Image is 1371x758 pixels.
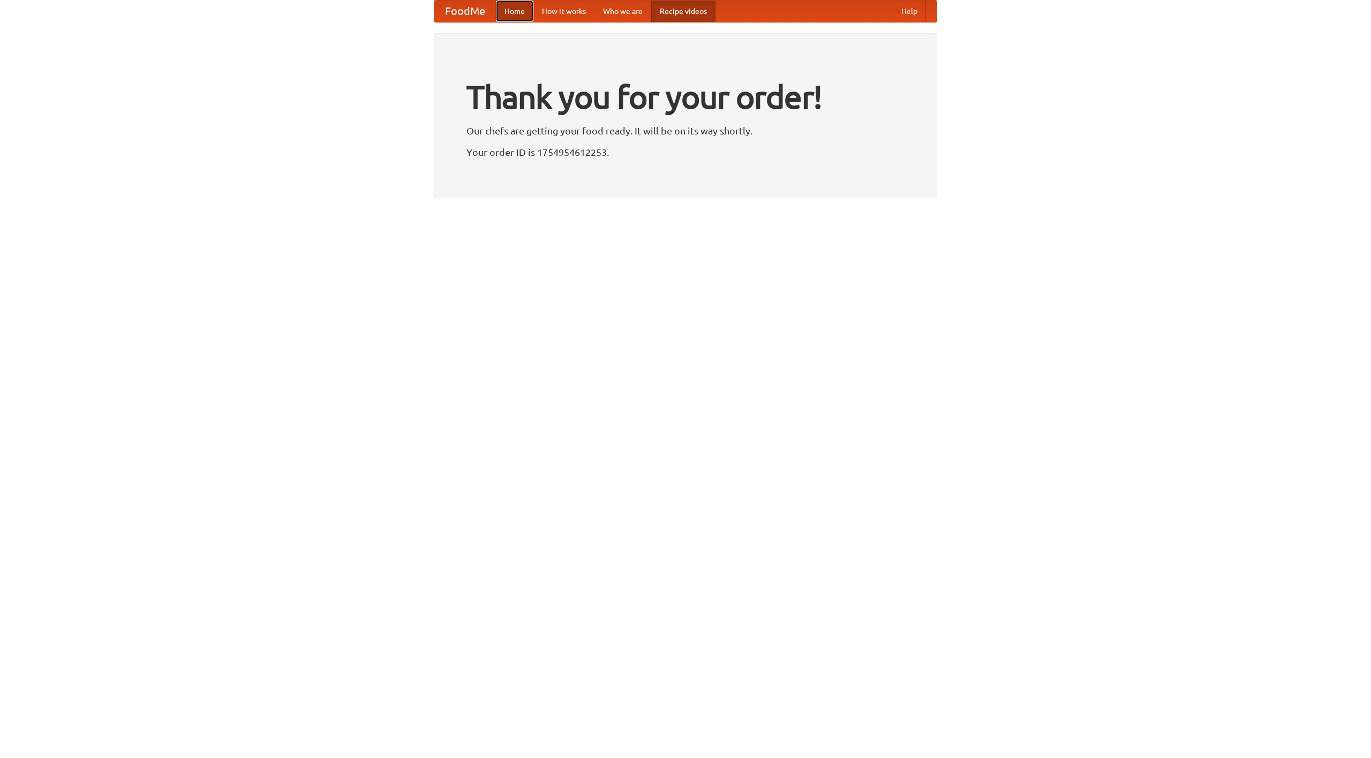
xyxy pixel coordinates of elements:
a: Recipe videos [651,1,715,22]
a: Help [893,1,926,22]
a: Home [496,1,533,22]
a: FoodMe [434,1,496,22]
p: Your order ID is 1754954612253. [466,144,905,160]
p: Our chefs are getting your food ready. It will be on its way shortly. [466,123,905,139]
a: Who we are [594,1,651,22]
a: How it works [533,1,594,22]
h1: Thank you for your order! [466,71,905,123]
